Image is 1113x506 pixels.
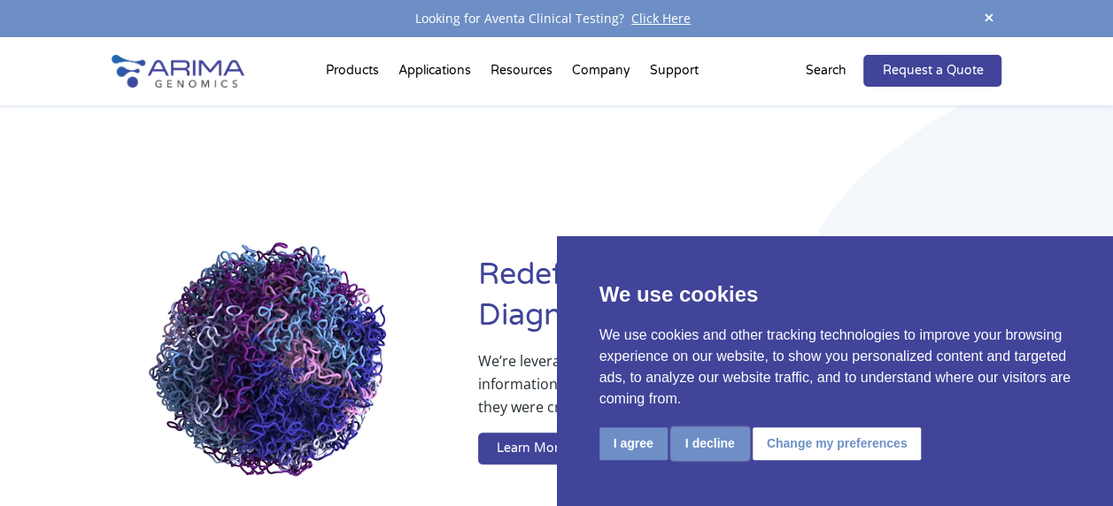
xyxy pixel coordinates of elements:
[805,59,846,82] p: Search
[478,433,584,464] a: Learn More
[599,279,1071,310] p: We use cookies
[624,10,698,27] a: Click Here
[478,255,1001,349] h1: Redefining [MEDICAL_DATA] Diagnostics
[599,427,668,460] button: I agree
[753,427,922,460] button: Change my preferences
[599,325,1071,410] p: We use cookies and other tracking technologies to improve your browsing experience on our website...
[112,7,1002,30] div: Looking for Aventa Clinical Testing?
[863,55,1001,87] a: Request a Quote
[671,427,749,460] button: I decline
[478,349,931,433] p: We’re leveraging whole-genome sequence and structure information to ensure breakthrough therapies...
[112,55,244,88] img: Arima-Genomics-logo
